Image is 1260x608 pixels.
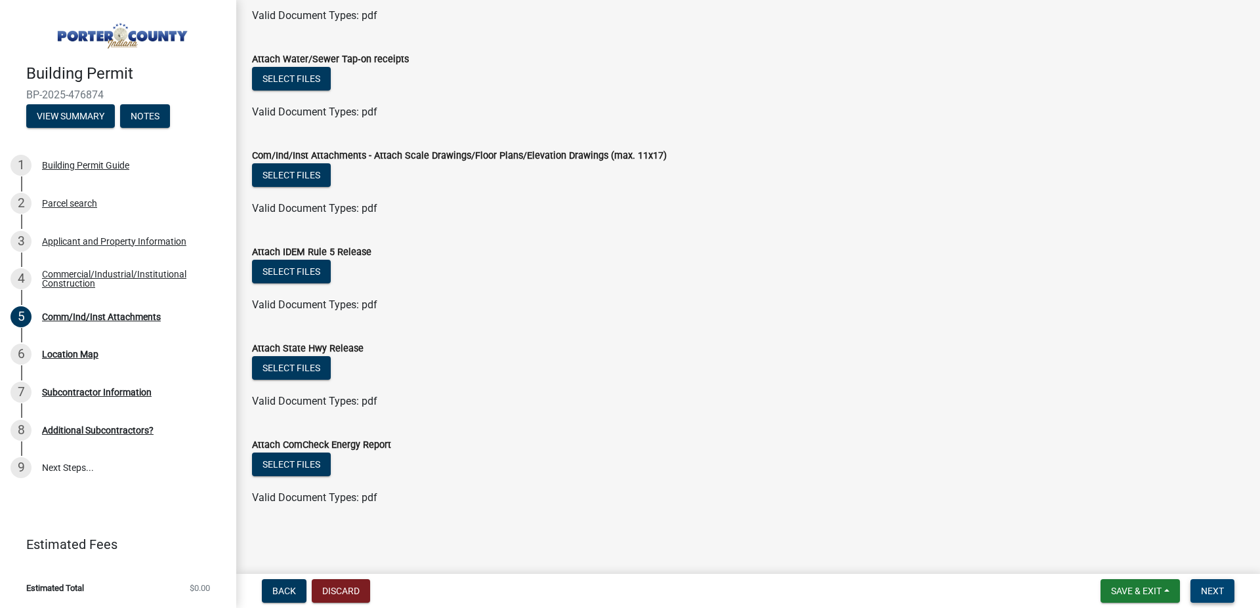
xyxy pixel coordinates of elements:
div: Applicant and Property Information [42,237,186,246]
div: Parcel search [42,199,97,208]
label: Com/Ind/Inst Attachments - Attach Scale Drawings/Floor Plans/Elevation Drawings (max. 11x17) [252,152,667,161]
span: Estimated Total [26,584,84,592]
label: Attach State Hwy Release [252,344,364,354]
span: Valid Document Types: pdf [252,298,377,311]
button: Select files [252,67,331,91]
span: Back [272,586,296,596]
span: Valid Document Types: pdf [252,395,377,407]
div: 6 [10,344,31,365]
div: 7 [10,382,31,403]
div: Location Map [42,350,98,359]
div: Commercial/Industrial/Institutional Construction [42,270,215,288]
div: 4 [10,268,31,289]
div: Additional Subcontractors? [42,426,154,435]
wm-modal-confirm: Notes [120,111,170,122]
button: View Summary [26,104,115,128]
div: 9 [10,457,31,478]
button: Save & Exit [1101,579,1180,603]
img: Porter County, Indiana [26,14,215,51]
div: Comm/Ind/Inst Attachments [42,312,161,321]
div: Building Permit Guide [42,161,129,170]
button: Notes [120,104,170,128]
a: Estimated Fees [10,531,215,557]
button: Next [1190,579,1234,603]
label: Attach IDEM Rule 5 Release [252,248,371,257]
div: Subcontractor Information [42,388,152,397]
button: Select files [252,163,331,187]
wm-modal-confirm: Summary [26,111,115,122]
span: Save & Exit [1111,586,1162,596]
button: Select files [252,260,331,283]
span: Next [1201,586,1224,596]
div: 1 [10,155,31,176]
label: Attach Water/Sewer Tap‐on receipts [252,55,409,64]
label: Attach ComCheck Energy Report [252,441,391,450]
div: 2 [10,193,31,214]
div: 3 [10,231,31,252]
div: 8 [10,420,31,441]
button: Back [262,579,306,603]
span: Valid Document Types: pdf [252,202,377,214]
div: 5 [10,306,31,327]
button: Select files [252,453,331,476]
span: Valid Document Types: pdf [252,106,377,118]
span: Valid Document Types: pdf [252,491,377,504]
span: $0.00 [190,584,210,592]
h4: Building Permit [26,64,226,83]
button: Discard [312,579,370,603]
button: Select files [252,356,331,380]
span: Valid Document Types: pdf [252,9,377,22]
span: BP-2025-476874 [26,89,210,101]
